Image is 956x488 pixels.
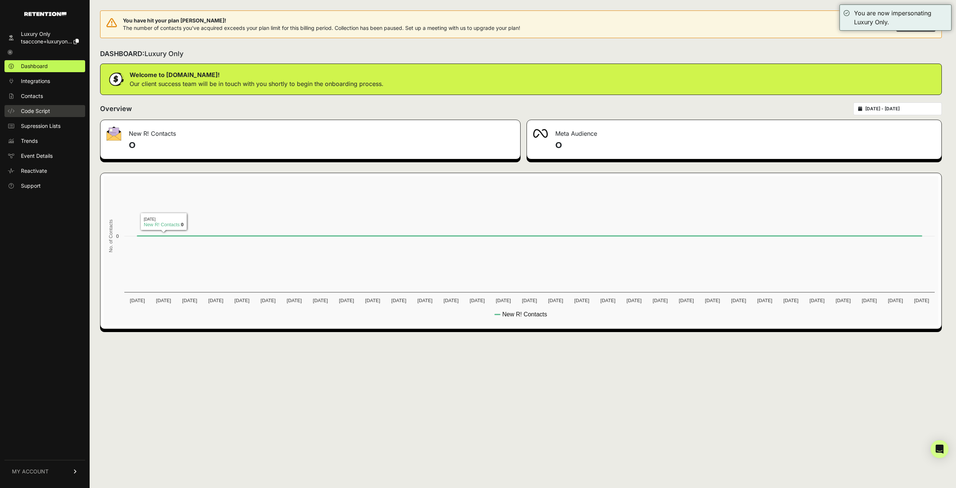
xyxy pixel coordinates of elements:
[731,298,746,303] text: [DATE]
[496,298,511,303] text: [DATE]
[527,120,941,142] div: Meta Audience
[21,62,48,70] span: Dashboard
[21,30,79,38] div: Luxury Only
[21,152,53,160] span: Event Details
[130,71,220,79] strong: Welcome to [DOMAIN_NAME]!
[783,298,798,303] text: [DATE]
[914,298,929,303] text: [DATE]
[522,298,537,303] text: [DATE]
[156,298,171,303] text: [DATE]
[4,150,85,162] a: Event Details
[287,298,302,303] text: [DATE]
[130,298,145,303] text: [DATE]
[100,49,183,59] h2: DASHBOARD:
[4,75,85,87] a: Integrations
[24,12,66,16] img: Retention.com
[574,298,589,303] text: [DATE]
[339,298,354,303] text: [DATE]
[4,120,85,132] a: Supression Lists
[129,139,514,151] h4: 0
[533,129,548,138] img: fa-meta-2f981b61bb99beabf952f7030308934f19ce035c18b003e963880cc3fabeebb7.png
[21,77,50,85] span: Integrations
[261,298,276,303] text: [DATE]
[145,50,183,58] span: Luxury Only
[108,220,114,252] text: No. of Contacts
[106,126,121,141] img: fa-envelope-19ae18322b30453b285274b1b8af3d052b27d846a4fbe8435d1a52b978f639a2.png
[888,298,903,303] text: [DATE]
[391,298,406,303] text: [DATE]
[444,298,459,303] text: [DATE]
[21,92,43,100] span: Contacts
[12,468,49,475] span: MY ACCOUNT
[4,28,85,47] a: Luxury Only tsaccone+luxuryon...
[21,107,50,115] span: Code Script
[705,298,720,303] text: [DATE]
[4,135,85,147] a: Trends
[130,79,384,88] p: Our client success team will be in touch with you shortly to begin the onboarding process.
[679,298,694,303] text: [DATE]
[470,298,485,303] text: [DATE]
[862,298,877,303] text: [DATE]
[854,9,947,27] div: You are now impersonating Luxury Only.
[100,120,520,142] div: New R! Contacts
[365,298,380,303] text: [DATE]
[4,180,85,192] a: Support
[600,298,615,303] text: [DATE]
[21,122,60,130] span: Supression Lists
[116,233,119,239] text: 0
[418,298,432,303] text: [DATE]
[548,298,563,303] text: [DATE]
[931,440,949,458] div: Open Intercom Messenger
[627,298,642,303] text: [DATE]
[653,298,668,303] text: [DATE]
[4,165,85,177] a: Reactivate
[21,182,41,190] span: Support
[4,460,85,483] a: MY ACCOUNT
[836,298,851,303] text: [DATE]
[106,70,125,89] img: dollar-coin-05c43ed7efb7bc0c12610022525b4bbbb207c7efeef5aecc26f025e68dcafac9.png
[757,298,772,303] text: [DATE]
[182,298,197,303] text: [DATE]
[123,17,520,24] span: You have hit your plan [PERSON_NAME]!
[4,90,85,102] a: Contacts
[810,298,825,303] text: [DATE]
[21,137,38,145] span: Trends
[235,298,249,303] text: [DATE]
[21,167,47,175] span: Reactivate
[208,298,223,303] text: [DATE]
[313,298,328,303] text: [DATE]
[100,104,132,114] h2: Overview
[838,18,892,31] button: Remind me later
[4,105,85,117] a: Code Script
[502,311,547,317] text: New R! Contacts
[555,139,935,151] h4: 0
[123,25,520,31] span: The number of contacts you've acquired exceeds your plan limit for this billing period. Collectio...
[21,38,72,44] span: tsaccone+luxuryon...
[4,60,85,72] a: Dashboard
